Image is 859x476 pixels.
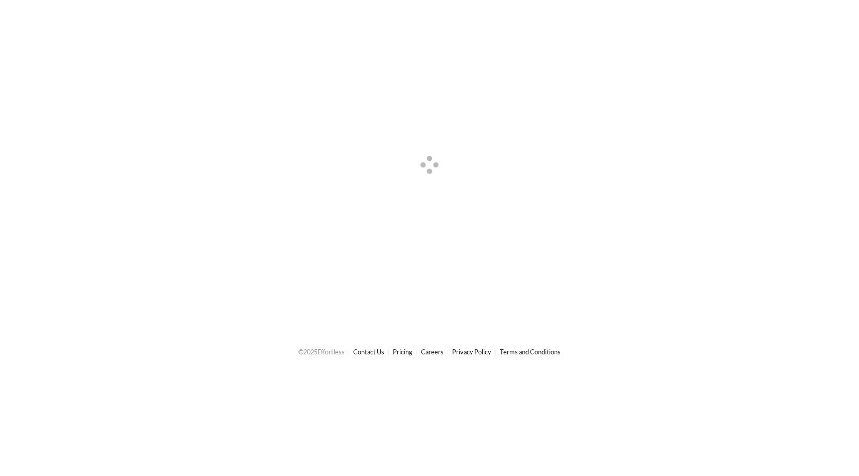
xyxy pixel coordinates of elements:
a: Pricing [393,348,412,356]
a: Terms and Conditions [500,348,561,356]
span: © 2025 Effortless [298,348,345,356]
a: Careers [421,348,444,356]
a: Privacy Policy [452,348,491,356]
a: Contact Us [353,348,384,356]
